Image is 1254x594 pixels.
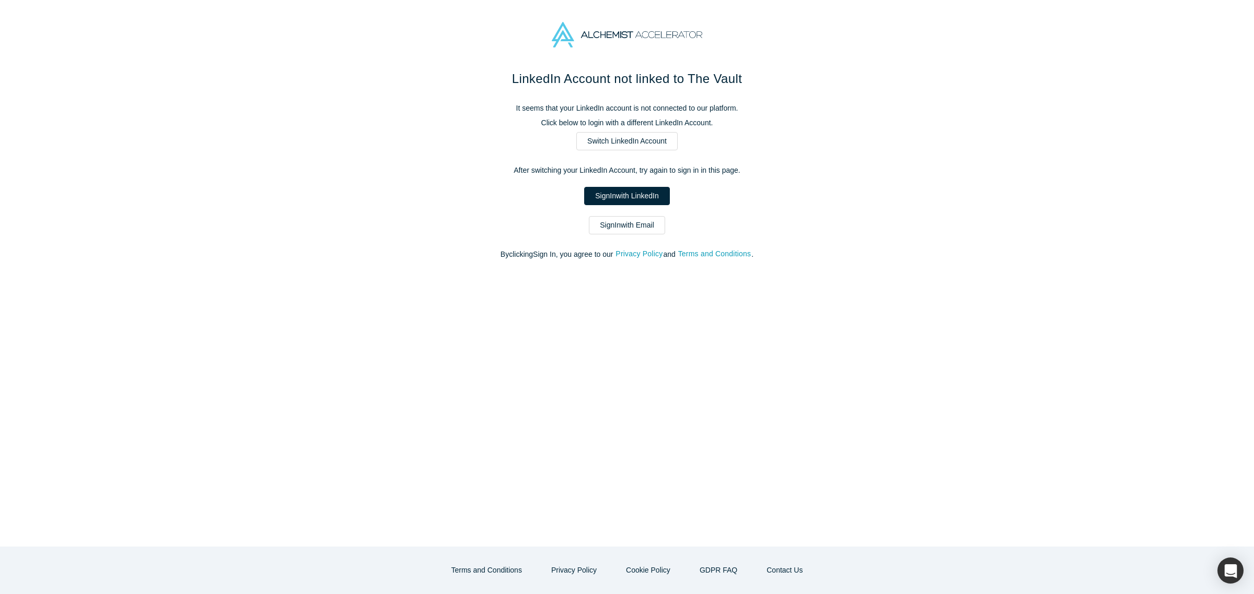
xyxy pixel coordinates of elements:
a: SignInwith Email [589,216,665,234]
p: By clicking Sign In , you agree to our and . [408,249,846,260]
p: After switching your LinkedIn Account, try again to sign in in this page. [408,165,846,176]
img: Alchemist Accelerator Logo [552,22,702,47]
a: Switch LinkedIn Account [576,132,678,150]
a: GDPR FAQ [689,561,748,579]
button: Cookie Policy [615,561,681,579]
button: Terms and Conditions [678,248,752,260]
button: Privacy Policy [615,248,663,260]
p: Click below to login with a different LinkedIn Account. [408,117,846,128]
p: It seems that your LinkedIn account is not connected to our platform. [408,103,846,114]
button: Privacy Policy [540,561,608,579]
a: SignInwith LinkedIn [584,187,669,205]
button: Terms and Conditions [440,561,533,579]
h1: LinkedIn Account not linked to The Vault [408,69,846,88]
button: Contact Us [756,561,814,579]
